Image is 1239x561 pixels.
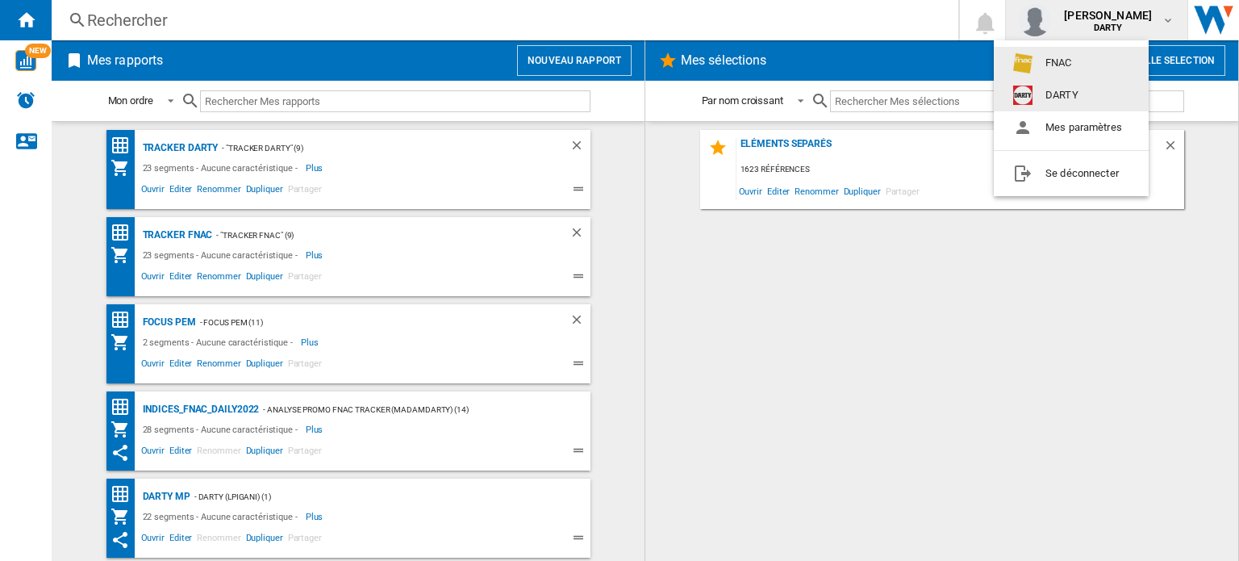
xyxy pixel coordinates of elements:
[994,79,1149,111] button: DARTY
[994,47,1149,79] button: FNAC
[994,157,1149,190] button: Se déconnecter
[994,111,1149,144] button: Mes paramètres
